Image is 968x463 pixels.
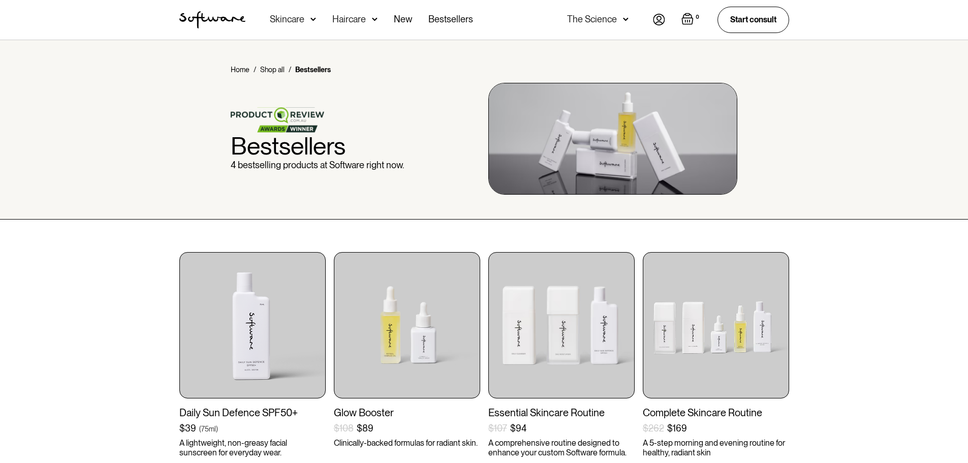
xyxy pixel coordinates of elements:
div: $262 [643,423,664,434]
div: $107 [488,423,507,434]
p: Clinically-backed formulas for radiant skin. [334,438,480,448]
div: $108 [334,423,354,434]
div: / [289,65,291,75]
h1: Bestsellers [231,133,404,160]
div: $39 [179,423,196,434]
div: 75ml [201,424,216,434]
div: / [254,65,256,75]
div: Daily Sun Defence SPF50+ [179,407,326,419]
img: arrow down [623,14,629,24]
div: $169 [667,423,687,434]
a: Open cart [681,13,701,27]
p: 4 bestselling products at Software right now. [231,160,404,171]
img: product review logo [231,107,324,133]
img: arrow down [310,14,316,24]
div: 0 [694,13,701,22]
div: $89 [357,423,373,434]
div: The Science [567,14,617,24]
a: Home [231,65,249,75]
div: Bestsellers [295,65,331,75]
div: ) [216,424,218,434]
img: Software Logo [179,11,245,28]
p: A lightweight, non-greasy facial sunscreen for everyday wear. [179,438,326,457]
div: Haircare [332,14,366,24]
div: Complete Skincare Routine [643,407,789,419]
a: Start consult [717,7,789,33]
img: arrow down [372,14,378,24]
div: Essential Skincare Routine [488,407,635,419]
p: A comprehensive routine designed to enhance your custom Software formula. [488,438,635,457]
div: Skincare [270,14,304,24]
div: ( [199,424,201,434]
a: Shop all [260,65,285,75]
div: Glow Booster [334,407,480,419]
p: A 5-step morning and evening routine for healthy, radiant skin [643,438,789,457]
div: $94 [510,423,526,434]
a: home [179,11,245,28]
